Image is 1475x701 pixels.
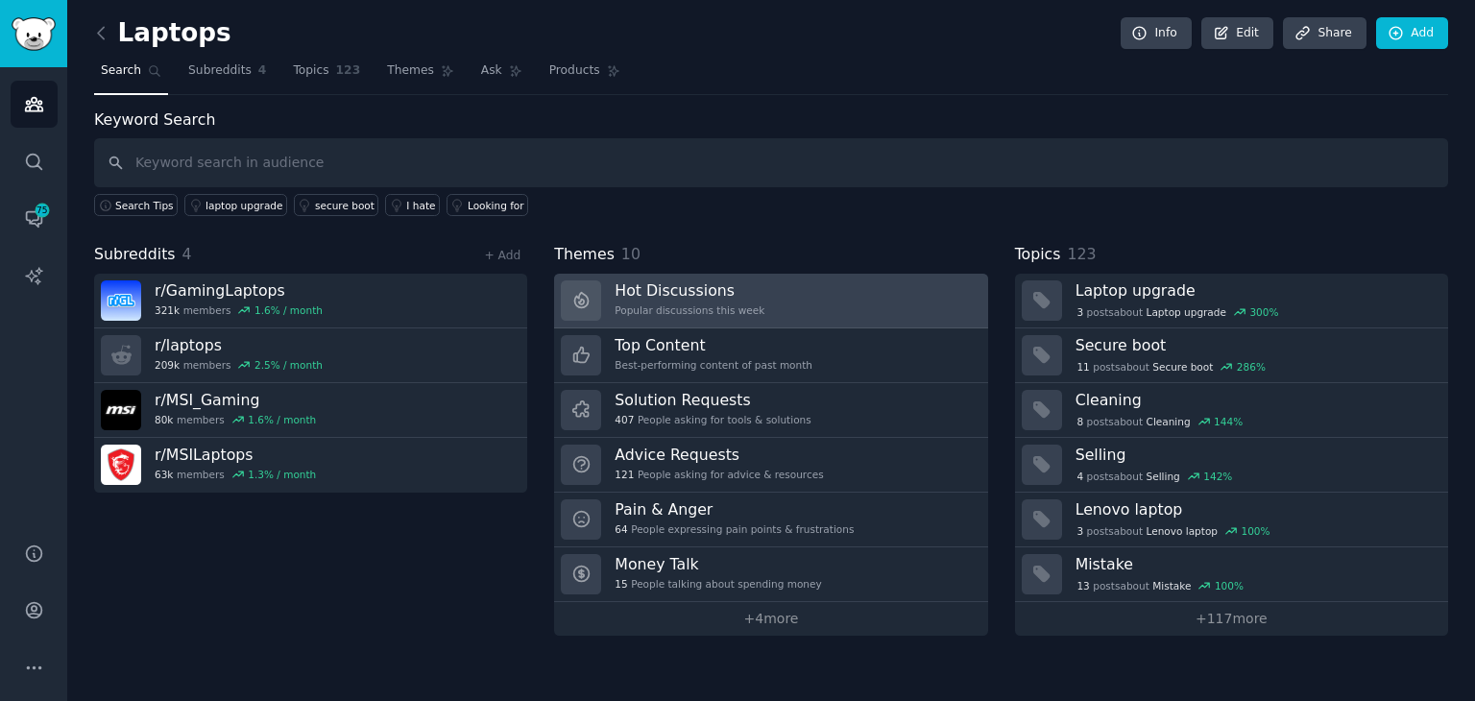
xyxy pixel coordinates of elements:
a: r/MSI_Gaming80kmembers1.6% / month [94,383,527,438]
h3: Secure boot [1076,335,1435,355]
span: 407 [615,413,634,426]
h3: r/ MSILaptops [155,445,316,465]
a: +4more [554,602,987,636]
h3: Mistake [1076,554,1435,574]
div: members [155,303,323,317]
h3: Cleaning [1076,390,1435,410]
a: laptop upgrade [184,194,287,216]
div: post s about [1076,303,1281,321]
span: Selling [1147,470,1180,483]
h3: r/ MSI_Gaming [155,390,316,410]
span: 75 [34,204,51,217]
h3: Advice Requests [615,445,823,465]
img: MSI_Gaming [101,390,141,430]
div: 144 % [1214,415,1243,428]
span: 209k [155,358,180,372]
span: Laptop upgrade [1147,305,1226,319]
span: Topics [1015,243,1061,267]
span: 3 [1076,305,1083,319]
div: 142 % [1203,470,1232,483]
span: 121 [615,468,634,481]
h3: r/ laptops [155,335,323,355]
div: People asking for tools & solutions [615,413,810,426]
h3: Hot Discussions [615,280,764,301]
a: Hot DiscussionsPopular discussions this week [554,274,987,328]
div: Best-performing content of past month [615,358,812,372]
span: 3 [1076,524,1083,538]
span: Search [101,62,141,80]
a: Laptop upgrade3postsaboutLaptop upgrade300% [1015,274,1448,328]
span: 8 [1076,415,1083,428]
h3: Lenovo laptop [1076,499,1435,520]
h3: Money Talk [615,554,821,574]
div: People talking about spending money [615,577,821,591]
input: Keyword search in audience [94,138,1448,187]
div: members [155,413,316,426]
div: 300 % [1249,305,1278,319]
a: Pain & Anger64People expressing pain points & frustrations [554,493,987,547]
div: post s about [1076,413,1245,430]
div: 2.5 % / month [254,358,323,372]
a: Cleaning8postsaboutCleaning144% [1015,383,1448,438]
h3: Top Content [615,335,812,355]
span: Secure boot [1152,360,1213,374]
div: 1.3 % / month [248,468,316,481]
h2: Laptops [94,18,231,49]
span: Mistake [1152,579,1191,592]
span: Cleaning [1147,415,1191,428]
div: People asking for advice & resources [615,468,823,481]
span: 10 [621,245,641,263]
span: 4 [258,62,267,80]
button: Search Tips [94,194,178,216]
div: I hate [406,199,435,212]
span: 123 [336,62,361,80]
div: 100 % [1241,524,1269,538]
a: Share [1283,17,1366,50]
a: Solution Requests407People asking for tools & solutions [554,383,987,438]
img: GummySearch logo [12,17,56,51]
span: 11 [1076,360,1089,374]
a: r/GamingLaptops321kmembers1.6% / month [94,274,527,328]
a: Selling4postsaboutSelling142% [1015,438,1448,493]
a: +117more [1015,602,1448,636]
span: Lenovo laptop [1147,524,1218,538]
a: Money Talk15People talking about spending money [554,547,987,602]
span: 4 [1076,470,1083,483]
a: Advice Requests121People asking for advice & resources [554,438,987,493]
span: 123 [1067,245,1096,263]
div: post s about [1076,522,1272,540]
span: Search Tips [115,199,174,212]
div: members [155,468,316,481]
a: I hate [385,194,440,216]
div: 286 % [1237,360,1266,374]
div: Popular discussions this week [615,303,764,317]
label: Keyword Search [94,110,215,129]
div: post s about [1076,468,1234,485]
img: GamingLaptops [101,280,141,321]
h3: r/ GamingLaptops [155,280,323,301]
a: 75 [11,195,58,242]
a: Themes [380,56,461,95]
div: post s about [1076,577,1245,594]
span: Themes [387,62,434,80]
a: Secure boot11postsaboutSecure boot286% [1015,328,1448,383]
span: 80k [155,413,173,426]
span: Themes [554,243,615,267]
span: Ask [481,62,502,80]
h3: Selling [1076,445,1435,465]
span: 4 [182,245,192,263]
img: MSILaptops [101,445,141,485]
span: Subreddits [94,243,176,267]
a: r/MSILaptops63kmembers1.3% / month [94,438,527,493]
span: Products [549,62,600,80]
a: Info [1121,17,1192,50]
a: Top ContentBest-performing content of past month [554,328,987,383]
div: laptop upgrade [206,199,282,212]
a: Topics123 [286,56,367,95]
a: Edit [1201,17,1273,50]
div: 100 % [1215,579,1244,592]
a: Add [1376,17,1448,50]
a: + Add [484,249,520,262]
span: Topics [293,62,328,80]
a: Search [94,56,168,95]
